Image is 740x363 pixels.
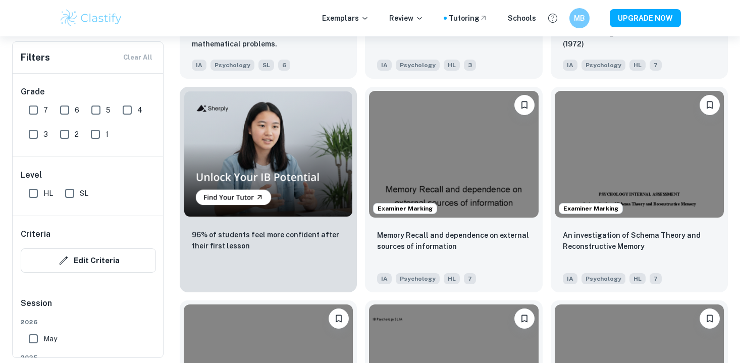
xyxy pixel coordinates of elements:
img: Psychology IA example thumbnail: An investigation of Schema Theory and Re [555,91,724,218]
a: Examiner MarkingBookmarkAn investigation of Schema Theory and Reconstructive Memory IAPsychologyHL7 [551,87,728,292]
h6: Criteria [21,228,50,240]
span: 7 [464,273,476,284]
p: Memory Recall and dependence on external sources of information [377,230,530,252]
span: 6 [75,105,79,116]
p: Exemplars [322,13,369,24]
p: Review [389,13,424,24]
img: Thumbnail [184,91,353,217]
h6: Level [21,169,156,181]
span: 7 [650,273,662,284]
span: 2 [75,129,79,140]
p: An investigation of Schema Theory and Reconstructive Memory [563,230,716,252]
span: Psychology [582,60,625,71]
span: 6 [278,60,290,71]
h6: Filters [21,50,50,65]
span: SL [258,60,274,71]
span: Psychology [210,60,254,71]
button: Edit Criteria [21,248,156,273]
span: 3 [464,60,476,71]
span: 7 [650,60,662,71]
span: 1 [105,129,109,140]
span: 2026 [21,318,156,327]
span: Psychology [582,273,625,284]
h6: MB [574,13,586,24]
span: IA [377,60,392,71]
button: UPGRADE NOW [610,9,681,27]
img: Clastify logo [59,8,123,28]
span: 4 [137,105,142,116]
span: IA [563,60,577,71]
span: 5 [106,105,111,116]
span: HL [629,273,646,284]
span: Examiner Marking [559,204,622,213]
p: 96% of students feel more confident after their first lesson [192,229,345,251]
h6: Grade [21,86,156,98]
a: Examiner MarkingBookmarkMemory Recall and dependence on external sources of informationIAPsycholo... [365,87,542,292]
span: IA [192,60,206,71]
img: Psychology IA example thumbnail: Memory Recall and dependence on external [369,91,538,218]
button: MB [569,8,590,28]
span: HL [43,188,53,199]
span: Psychology [396,273,440,284]
span: HL [444,60,460,71]
span: HL [444,273,460,284]
button: Bookmark [700,95,720,115]
a: Thumbnail96% of students feel more confident after their first lesson [180,87,357,292]
button: Bookmark [514,308,535,329]
span: Examiner Marking [374,204,437,213]
span: IA [563,273,577,284]
a: Tutoring [449,13,488,24]
span: SL [80,188,88,199]
span: 2025 [21,353,156,362]
span: HL [629,60,646,71]
span: IA [377,273,392,284]
span: May [43,333,57,344]
h6: Session [21,297,156,318]
button: Bookmark [700,308,720,329]
button: Bookmark [329,308,349,329]
a: Schools [508,13,536,24]
span: Psychology [396,60,440,71]
span: 7 [43,105,48,116]
span: 3 [43,129,48,140]
button: Help and Feedback [544,10,561,27]
button: Bookmark [514,95,535,115]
